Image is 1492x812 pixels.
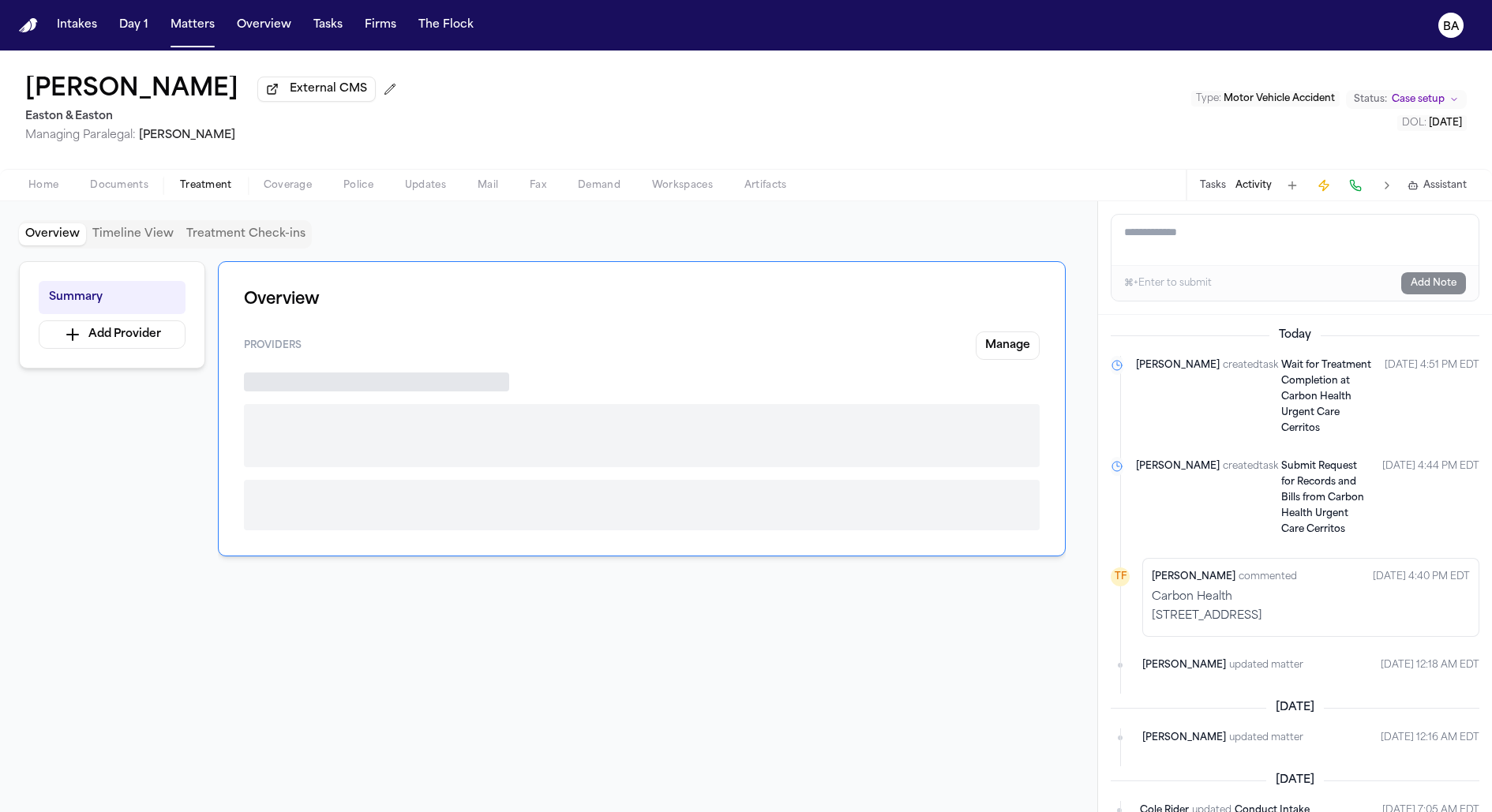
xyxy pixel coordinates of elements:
span: [PERSON_NAME] [1142,730,1226,746]
button: Firms [358,11,403,39]
span: Wait for Treatment Completion at Carbon Health Urgent Care Cerritos [1281,361,1371,433]
h1: Overview [244,287,1040,312]
a: Wait for Treatment Completion at Carbon Health Urgent Care Cerritos [1281,357,1372,436]
button: Edit Type: Motor Vehicle Accident [1191,91,1340,107]
span: updated matter [1229,657,1303,673]
span: Managing Paralegal: [25,129,136,141]
span: Documents [90,179,148,192]
button: Treatment Check-ins [180,223,312,245]
button: Matters [164,11,221,39]
span: [PERSON_NAME] [1136,458,1220,537]
button: Overview [231,11,298,39]
span: Submit Request for Records and Bills from Carbon Health Urgent Care Cerritos [1281,462,1364,534]
button: Overview [19,223,86,245]
p: Carbon Health [1152,589,1470,605]
span: Demand [578,179,620,192]
span: Type : [1196,94,1221,103]
button: Assistant [1408,179,1467,192]
span: [PERSON_NAME] [1152,569,1235,585]
button: Edit matter name [25,76,238,104]
div: TF [1111,567,1130,586]
span: Fax [530,179,546,192]
button: Make a Call [1344,174,1366,196]
button: Activity [1235,179,1272,192]
button: Tasks [1200,179,1226,192]
span: Today [1269,327,1321,343]
span: Mail [478,179,498,192]
button: Manage [976,331,1040,360]
button: Edit DOL: 2025-08-16 [1397,115,1467,131]
span: Motor Vehicle Accident [1224,94,1335,103]
span: Providers [244,339,302,352]
span: Assistant [1423,179,1467,192]
span: Home [28,179,58,192]
a: Home [19,18,38,33]
span: External CMS [290,81,367,97]
span: [PERSON_NAME] [1136,357,1220,436]
span: Status: [1354,93,1387,106]
button: Create Immediate Task [1313,174,1335,196]
button: Tasks [307,11,349,39]
button: Intakes [51,11,103,39]
time: October 9, 2025 at 12:18 AM [1381,657,1479,673]
span: [DATE] [1429,118,1462,128]
button: External CMS [257,77,376,102]
h1: [PERSON_NAME] [25,76,238,104]
span: [PERSON_NAME] [139,129,235,141]
button: The Flock [412,11,480,39]
span: Coverage [264,179,312,192]
div: ⌘+Enter to submit [1124,277,1212,290]
button: Add Provider [39,320,186,349]
span: Updates [405,179,446,192]
span: created task [1223,357,1278,436]
button: Timeline View [86,223,180,245]
button: Add Note [1401,272,1466,294]
span: [DATE] [1266,700,1324,716]
span: [PERSON_NAME] [1142,657,1226,673]
button: Summary [39,281,186,314]
time: October 9, 2025 at 4:40 PM [1373,567,1470,586]
span: Workspaces [652,179,713,192]
time: October 9, 2025 at 4:44 PM [1382,458,1479,537]
button: Change status from Case setup [1346,90,1467,109]
span: Artifacts [744,179,787,192]
a: Submit Request for Records and Bills from Carbon Health Urgent Care Cerritos [1281,458,1370,537]
span: commented [1239,569,1297,585]
span: updated matter [1229,730,1303,746]
time: October 8, 2025 at 12:16 AM [1381,730,1479,746]
button: Add Task [1281,174,1303,196]
span: DOL : [1402,118,1426,128]
span: Treatment [180,179,232,192]
time: October 9, 2025 at 4:51 PM [1385,357,1479,436]
p: [STREET_ADDRESS] [1152,608,1470,624]
h2: Easton & Easton [25,107,403,126]
span: Police [343,179,373,192]
span: [DATE] [1266,773,1324,788]
button: Day 1 [113,11,155,39]
img: Finch Logo [19,18,38,33]
span: Case setup [1392,93,1445,106]
span: created task [1223,458,1278,537]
